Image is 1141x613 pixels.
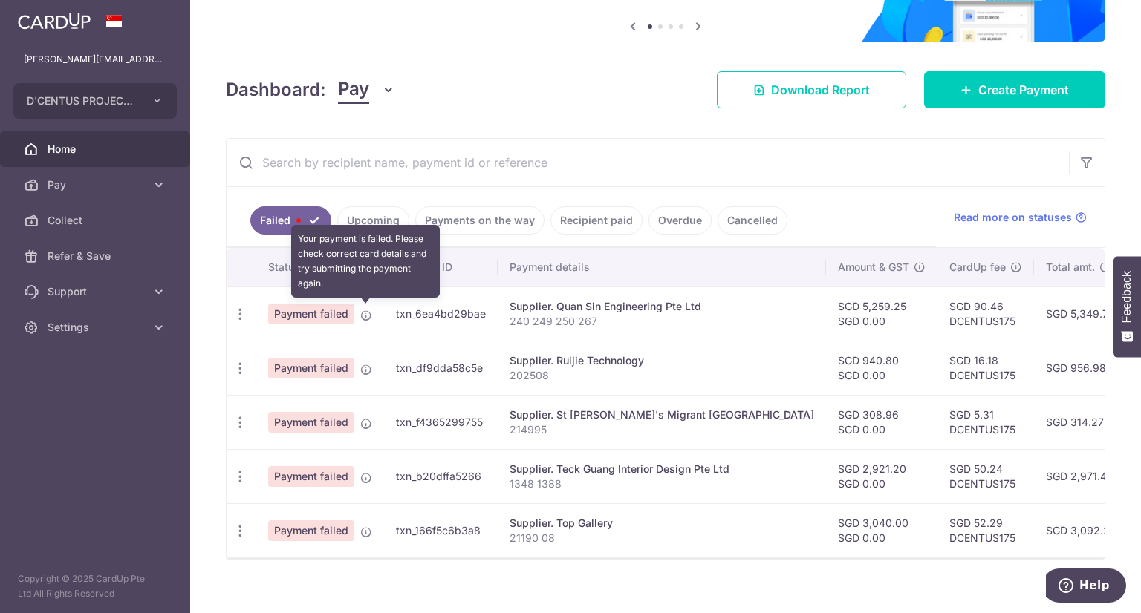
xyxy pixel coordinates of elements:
[826,449,937,503] td: SGD 2,921.20 SGD 0.00
[227,139,1069,186] input: Search by recipient name, payment id or reference
[384,248,498,286] th: Payment ID
[337,206,409,235] a: Upcoming
[510,422,814,437] p: 214995
[838,260,909,275] span: Amount & GST
[826,286,937,341] td: SGD 5,259.25 SGD 0.00
[27,94,137,108] span: D'CENTUS PROJECTS PTE. LTD.
[717,71,906,108] a: Download Report
[48,142,146,157] span: Home
[937,395,1034,449] td: SGD 5.31 DCENTUS175
[384,503,498,557] td: txn_166f5c6b3a8
[937,503,1034,557] td: SGD 52.29 DCENTUS175
[1113,256,1141,357] button: Feedback - Show survey
[338,76,395,104] button: Pay
[48,320,146,335] span: Settings
[268,260,300,275] span: Status
[826,395,937,449] td: SGD 308.96 SGD 0.00
[291,225,440,298] div: Your payment is failed. Please check correct card details and try submitting the payment again.
[268,466,354,487] span: Payment failed
[1034,503,1128,557] td: SGD 3,092.29
[48,284,146,299] span: Support
[415,206,545,235] a: Payments on the way
[384,395,498,449] td: txn_f4365299755
[510,476,814,491] p: 1348 1388
[826,503,937,557] td: SGD 3,040.00 SGD 0.00
[937,449,1034,503] td: SGD 50.24 DCENTUS175
[949,260,1006,275] span: CardUp fee
[937,286,1034,341] td: SGD 90.46 DCENTUS175
[268,520,354,541] span: Payment failed
[384,449,498,503] td: txn_b20dffa5266
[510,462,814,476] div: Supplier. Teck Guang Interior Design Pte Ltd
[771,81,870,99] span: Download Report
[13,83,177,119] button: D'CENTUS PROJECTS PTE. LTD.
[924,71,1105,108] a: Create Payment
[1034,449,1128,503] td: SGD 2,971.44
[384,286,498,341] td: txn_6ea4bd29bae
[1034,286,1128,341] td: SGD 5,349.71
[1046,260,1095,275] span: Total amt.
[510,368,814,383] p: 202508
[1034,395,1128,449] td: SGD 314.27
[48,177,146,192] span: Pay
[268,358,354,378] span: Payment failed
[937,341,1034,395] td: SGD 16.18 DCENTUS175
[18,12,91,30] img: CardUp
[510,531,814,545] p: 21190 08
[498,248,826,286] th: Payment details
[1046,568,1126,606] iframe: Opens a widget where you can find more information
[648,206,712,235] a: Overdue
[510,314,814,329] p: 240 249 250 267
[718,206,787,235] a: Cancelled
[226,76,326,103] h4: Dashboard:
[510,353,814,368] div: Supplier. Ruijie Technology
[826,341,937,395] td: SGD 940.80 SGD 0.00
[384,341,498,395] td: txn_df9dda58c5e
[1034,341,1128,395] td: SGD 956.98
[48,213,146,228] span: Collect
[268,412,354,433] span: Payment failed
[954,210,1087,225] a: Read more on statuses
[978,81,1069,99] span: Create Payment
[250,206,331,235] a: Failed
[550,206,643,235] a: Recipient paid
[48,249,146,263] span: Refer & Save
[510,299,814,314] div: Supplier. Quan Sin Engineering Pte Ltd
[338,76,369,104] span: Pay
[1120,271,1134,323] span: Feedback
[268,304,354,324] span: Payment failed
[954,210,1072,225] span: Read more on statuses
[510,516,814,531] div: Supplier. Top Gallery
[24,52,166,67] p: [PERSON_NAME][EMAIL_ADDRESS][DOMAIN_NAME]
[510,407,814,422] div: Supplier. St [PERSON_NAME]'s Migrant [GEOGRAPHIC_DATA]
